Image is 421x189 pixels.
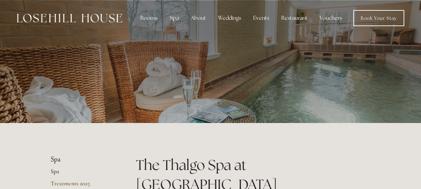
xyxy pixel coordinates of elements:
img: Losehill House [17,14,122,22]
div: Events [248,11,275,25]
a: Book Your Stay [353,10,404,26]
div: Weddings [213,11,247,25]
a: Spa [51,168,115,180]
div: Rooms [135,11,163,25]
div: About [186,11,211,25]
a: Vouchers [314,11,347,25]
div: Spa [164,11,184,25]
div: Restaurant [276,11,313,25]
li: Spa [51,155,115,164]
